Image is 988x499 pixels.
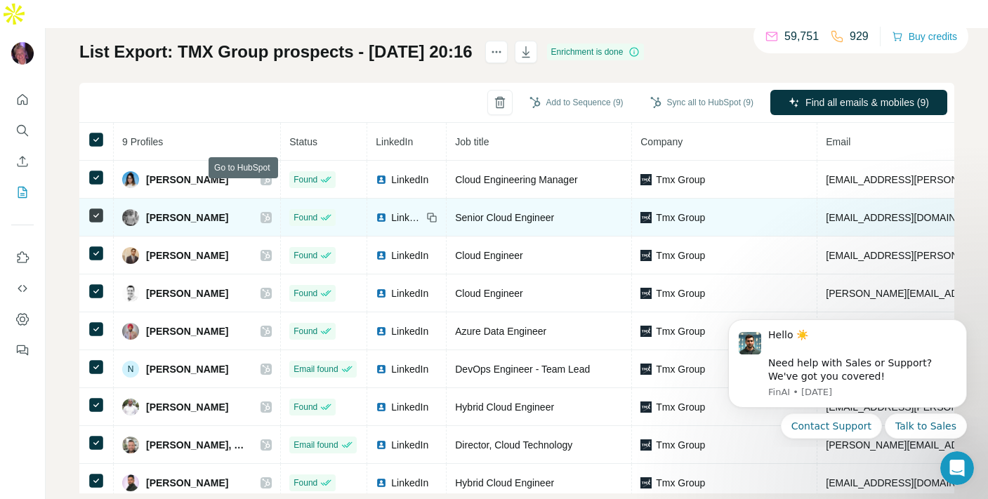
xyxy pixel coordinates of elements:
img: Avatar [122,323,139,340]
img: LinkedIn logo [376,439,387,451]
span: Hybrid Cloud Engineer [455,477,554,488]
span: LinkedIn [391,362,428,376]
span: Tmx Group [656,362,705,376]
span: LinkedIn [391,211,422,225]
iframe: Intercom live chat [940,451,974,485]
button: Find all emails & mobiles (9) [770,90,947,115]
img: Avatar [122,474,139,491]
h1: List Export: TMX Group prospects - [DATE] 20:16 [79,41,473,63]
span: Tmx Group [656,286,705,300]
img: company-logo [640,364,652,375]
button: Enrich CSV [11,149,34,174]
img: LinkedIn logo [376,250,387,261]
span: [PERSON_NAME] [146,286,228,300]
button: Buy credits [892,27,957,46]
button: Use Surfe API [11,276,34,301]
span: LinkedIn [391,173,428,187]
span: Hybrid Cloud Engineer [455,401,554,413]
span: LinkedIn [391,400,428,414]
img: Avatar [122,399,139,415]
button: Search [11,118,34,143]
span: Cloud Engineering Manager [455,174,577,185]
span: Job title [455,136,489,147]
span: Cloud Engineer [455,250,523,261]
img: LinkedIn logo [376,174,387,185]
img: Avatar [122,247,139,264]
button: My lists [11,180,34,205]
img: company-logo [640,401,652,413]
img: LinkedIn logo [376,477,387,488]
div: Enrichment is done [547,44,645,60]
span: Email [826,136,850,147]
button: Add to Sequence (9) [520,92,633,113]
img: LinkedIn logo [376,288,387,299]
span: [PERSON_NAME], CISSP [146,438,246,452]
button: Use Surfe on LinkedIn [11,245,34,270]
div: N [122,361,139,378]
img: LinkedIn logo [376,326,387,337]
span: [PERSON_NAME] [146,173,228,187]
span: 9 Profiles [122,136,163,147]
span: LinkedIn [391,324,428,338]
button: Feedback [11,338,34,363]
span: Found [294,325,317,338]
span: LinkedIn [391,286,428,300]
span: LinkedIn [376,136,413,147]
img: company-logo [640,212,652,223]
span: Tmx Group [656,248,705,262]
span: Tmx Group [656,324,705,338]
img: LinkedIn logo [376,401,387,413]
span: Found [294,477,317,489]
p: 59,751 [784,28,819,45]
span: [PERSON_NAME] [146,248,228,262]
img: Avatar [122,437,139,453]
span: Found [294,401,317,413]
span: Cloud Engineer [455,288,523,299]
span: DevOps Engineer - Team Lead [455,364,590,375]
img: Avatar [122,285,139,302]
span: Azure Data Engineer [455,326,546,337]
span: LinkedIn [391,476,428,490]
span: Found [294,173,317,186]
span: Find all emails & mobiles (9) [805,95,929,109]
img: LinkedIn logo [376,212,387,223]
button: Dashboard [11,307,34,332]
img: company-logo [640,288,652,299]
img: Avatar [122,171,139,188]
p: 929 [850,28,869,45]
img: company-logo [640,477,652,488]
span: Tmx Group [656,400,705,414]
span: Tmx Group [656,438,705,452]
span: Found [294,287,317,300]
span: Senior Cloud Engineer [455,212,554,223]
img: Avatar [11,42,34,65]
span: Found [294,211,317,224]
button: Quick start [11,87,34,112]
span: Email found [294,439,338,451]
img: LinkedIn logo [376,364,387,375]
span: Tmx Group [656,173,705,187]
span: Company [640,136,683,147]
span: Tmx Group [656,211,705,225]
span: [PERSON_NAME] [146,362,228,376]
span: Email found [294,363,338,375]
span: Status [289,136,317,147]
span: Director, Cloud Technology [455,439,572,451]
span: [PERSON_NAME] [146,476,228,490]
span: [PERSON_NAME] [146,211,228,225]
span: [PERSON_NAME] [146,400,228,414]
img: Avatar [122,209,139,226]
img: company-logo [640,174,652,185]
span: Tmx Group [656,476,705,490]
span: LinkedIn [391,248,428,262]
span: [PERSON_NAME] [146,324,228,338]
img: company-logo [640,326,652,337]
button: Sync all to HubSpot (9) [640,92,763,113]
